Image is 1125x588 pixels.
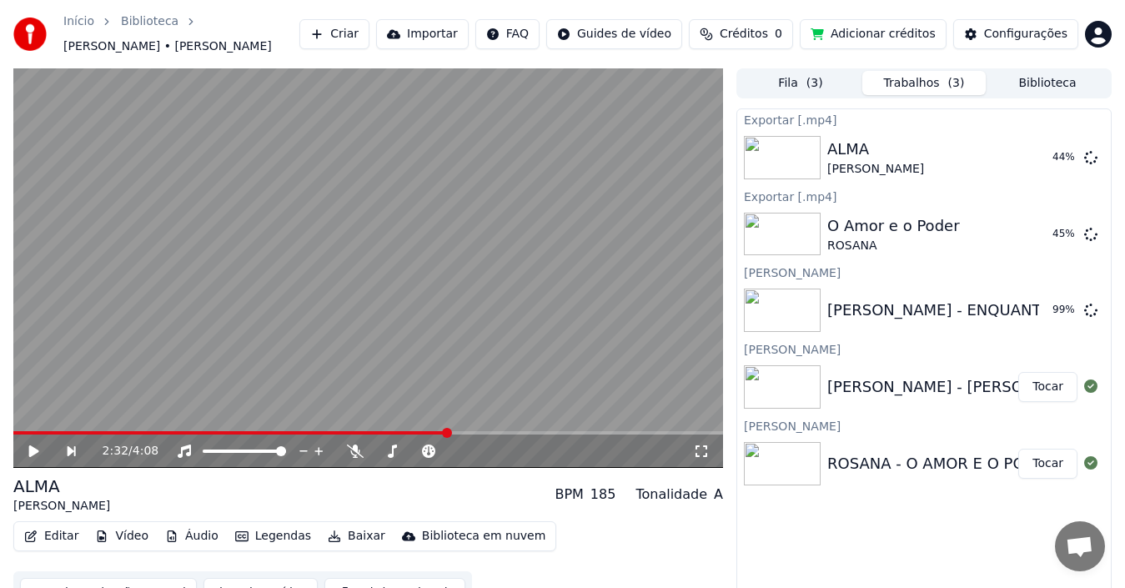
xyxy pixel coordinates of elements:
div: 44 % [1052,151,1077,164]
img: youka [13,18,47,51]
button: Tocar [1018,449,1077,479]
div: Bate-papo aberto [1055,521,1105,571]
div: [PERSON_NAME] [827,161,924,178]
button: Criar [299,19,369,49]
div: 99 % [1052,304,1077,317]
div: O Amor e o Poder [827,214,960,238]
div: [PERSON_NAME] - ENQUANTO DURMO [827,299,1116,322]
div: [PERSON_NAME] [737,415,1111,435]
span: 4:08 [133,443,158,460]
span: ( 3 ) [948,75,965,92]
div: ALMA [13,475,110,498]
div: Exportar [.mp4] [737,186,1111,206]
button: FAQ [475,19,540,49]
button: Fila [739,71,862,95]
span: 0 [775,26,782,43]
span: ( 3 ) [806,75,823,92]
button: Legendas [229,525,318,548]
span: 2:32 [103,443,128,460]
button: Tocar [1018,372,1077,402]
div: Tonalidade [635,485,707,505]
button: Áudio [158,525,225,548]
div: ROSANA - O AMOR E O PODER [827,452,1056,475]
button: Créditos0 [689,19,793,49]
a: Biblioteca [121,13,178,30]
div: Biblioteca em nuvem [422,528,546,545]
div: [PERSON_NAME] [13,498,110,515]
a: Início [63,13,94,30]
div: Exportar [.mp4] [737,109,1111,129]
span: [PERSON_NAME] • [PERSON_NAME] [63,38,272,55]
button: Importar [376,19,469,49]
button: Biblioteca [986,71,1109,95]
div: A [714,485,723,505]
div: / [103,443,143,460]
button: Editar [18,525,85,548]
div: 185 [590,485,616,505]
button: Vídeo [88,525,155,548]
button: Configurações [953,19,1078,49]
span: Créditos [720,26,768,43]
nav: breadcrumb [63,13,299,55]
button: Trabalhos [862,71,986,95]
button: Adicionar créditos [800,19,947,49]
div: Configurações [984,26,1067,43]
button: Baixar [321,525,392,548]
div: [PERSON_NAME] - [PERSON_NAME] [827,375,1092,399]
button: Guides de vídeo [546,19,682,49]
div: ROSANA [827,238,960,254]
div: ALMA [827,138,924,161]
div: [PERSON_NAME] [737,262,1111,282]
div: BPM [555,485,583,505]
div: 45 % [1052,228,1077,241]
div: [PERSON_NAME] [737,339,1111,359]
